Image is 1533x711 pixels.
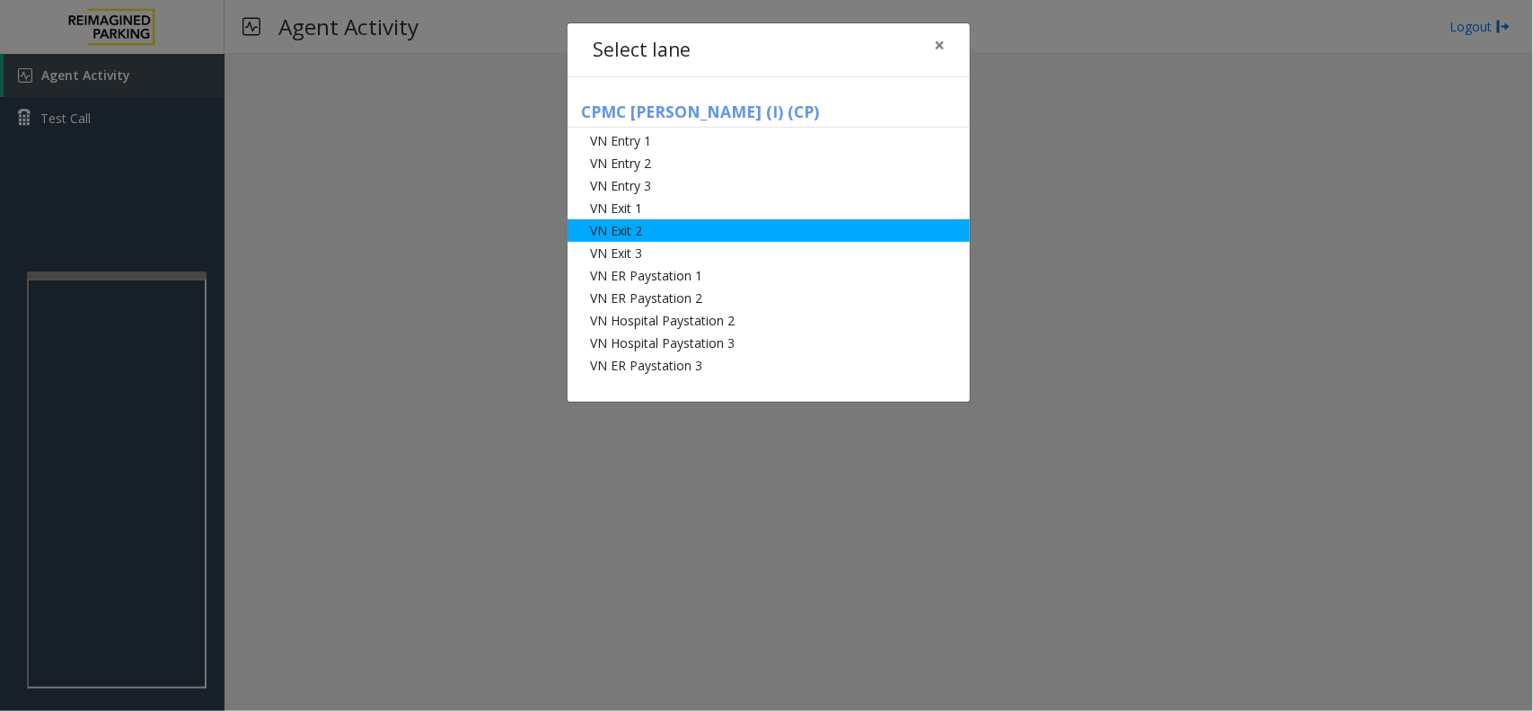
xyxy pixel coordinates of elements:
li: VN Hospital Paystation 3 [568,332,970,354]
li: VN ER Paystation 2 [568,287,970,309]
h4: Select lane [593,36,691,65]
li: VN Entry 1 [568,129,970,152]
li: VN Hospital Paystation 2 [568,309,970,332]
h5: CPMC [PERSON_NAME] (I) (CP) [568,102,970,128]
li: VN ER Paystation 3 [568,354,970,377]
li: VN Exit 1 [568,197,970,219]
li: VN Entry 3 [568,174,970,197]
li: VN Entry 2 [568,152,970,174]
li: VN Exit 2 [568,219,970,242]
button: Close [921,23,957,67]
li: VN Exit 3 [568,242,970,264]
li: VN ER Paystation 1 [568,264,970,287]
span: × [934,32,945,58]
